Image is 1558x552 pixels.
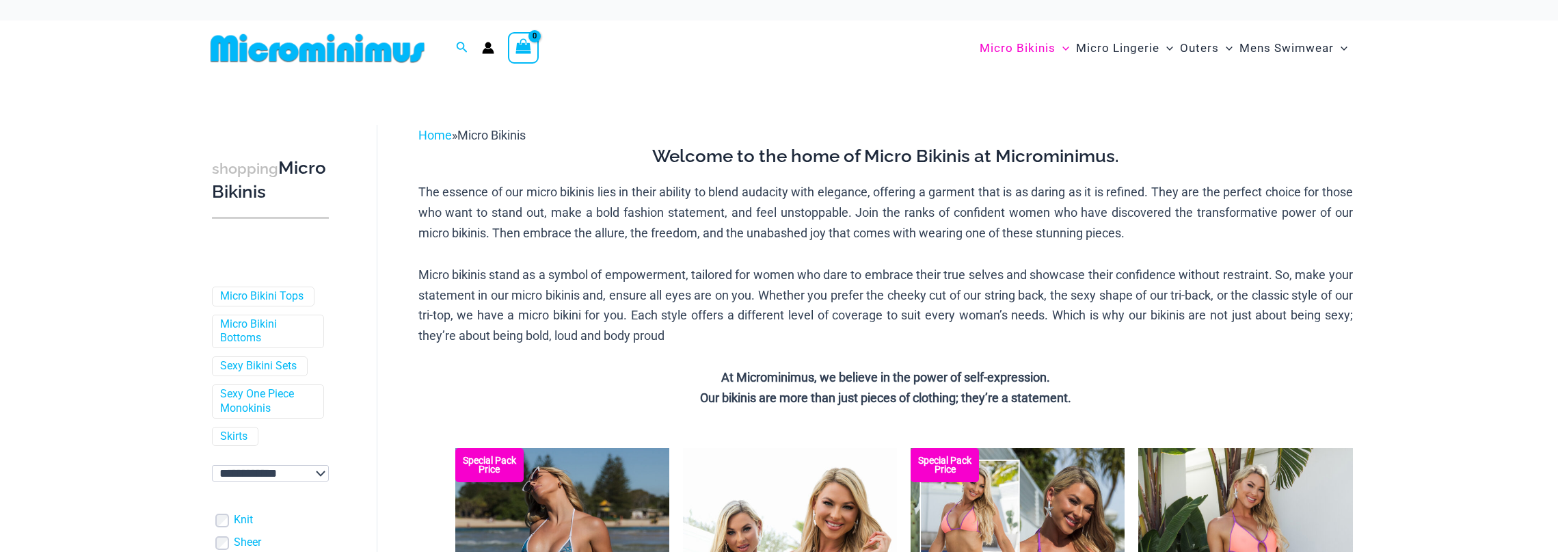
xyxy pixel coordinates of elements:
[212,465,329,482] select: wpc-taxonomy-pa_color-745982
[1073,27,1177,69] a: Micro LingerieMenu ToggleMenu Toggle
[1180,31,1219,66] span: Outers
[205,33,430,64] img: MM SHOP LOGO FLAT
[220,359,297,373] a: Sexy Bikini Sets
[1056,31,1069,66] span: Menu Toggle
[418,145,1353,168] h3: Welcome to the home of Micro Bikinis at Microminimus.
[508,32,539,64] a: View Shopping Cart, empty
[1219,31,1233,66] span: Menu Toggle
[418,128,452,142] a: Home
[1236,27,1351,69] a: Mens SwimwearMenu ToggleMenu Toggle
[482,42,494,54] a: Account icon link
[418,182,1353,243] p: The essence of our micro bikinis lies in their ability to blend audacity with elegance, offering ...
[234,513,253,527] a: Knit
[1177,27,1236,69] a: OutersMenu ToggleMenu Toggle
[1159,31,1173,66] span: Menu Toggle
[1334,31,1347,66] span: Menu Toggle
[234,536,261,550] a: Sheer
[721,370,1050,384] strong: At Microminimus, we believe in the power of self-expression.
[418,265,1353,346] p: Micro bikinis stand as a symbol of empowerment, tailored for women who dare to embrace their true...
[455,456,524,474] b: Special Pack Price
[1076,31,1159,66] span: Micro Lingerie
[212,160,278,177] span: shopping
[974,25,1354,71] nav: Site Navigation
[911,456,979,474] b: Special Pack Price
[418,128,526,142] span: »
[457,128,526,142] span: Micro Bikinis
[220,430,247,444] a: Skirts
[700,391,1071,405] strong: Our bikinis are more than just pieces of clothing; they’re a statement.
[456,40,468,57] a: Search icon link
[220,317,313,346] a: Micro Bikini Bottoms
[220,289,304,304] a: Micro Bikini Tops
[980,31,1056,66] span: Micro Bikinis
[212,157,329,204] h3: Micro Bikinis
[1239,31,1334,66] span: Mens Swimwear
[976,27,1073,69] a: Micro BikinisMenu ToggleMenu Toggle
[220,387,313,416] a: Sexy One Piece Monokinis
